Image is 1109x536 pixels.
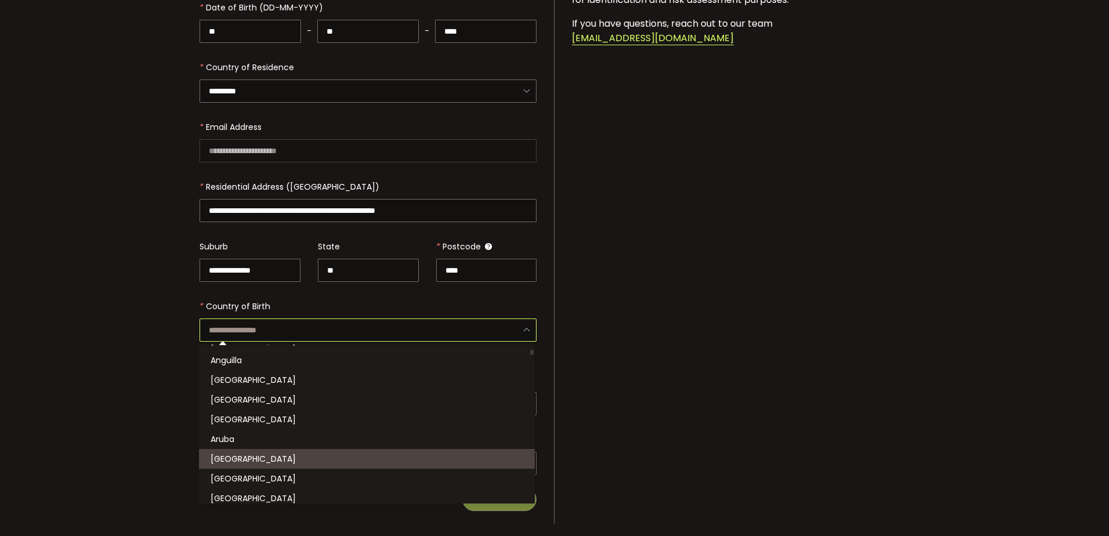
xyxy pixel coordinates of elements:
[211,433,234,445] span: Aruba
[474,495,524,504] span: Save & Next
[425,19,429,43] span: -
[211,453,296,465] span: [GEOGRAPHIC_DATA]
[211,414,296,425] span: [GEOGRAPHIC_DATA]
[572,31,734,45] span: [EMAIL_ADDRESS][DOMAIN_NAME]
[307,19,311,43] span: -
[211,394,296,405] span: [GEOGRAPHIC_DATA]
[849,70,1109,536] iframe: Chat Widget
[211,492,296,504] span: [GEOGRAPHIC_DATA]
[572,17,773,30] span: If you have questions, reach out to our team
[211,374,296,386] span: [GEOGRAPHIC_DATA]
[211,473,296,484] span: [GEOGRAPHIC_DATA]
